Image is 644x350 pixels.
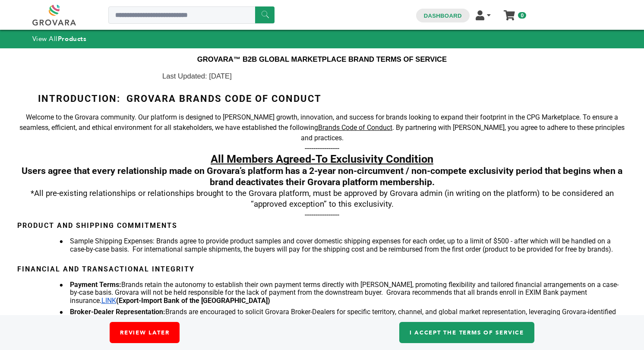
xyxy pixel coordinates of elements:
[116,296,270,305] span: (Export-Import Bank of the [GEOGRAPHIC_DATA])
[305,210,339,220] span: ----------------
[197,55,447,63] span: GROVARA™ B2B GLOBAL MARKETPLACE BRAND TERMS OF SERVICE
[70,281,121,289] span: Payment Terms:
[305,144,339,153] span: ----------------
[17,265,195,273] span: Financial and Transactional Integrity
[22,165,622,187] span: Users agree that every relationship made on Grovara’s platform has a 2-year non-circumvent / non-...
[318,123,392,132] span: Brands Code of Conduct
[31,189,614,209] span: *All pre-existing relationships or relationships brought to the Grovara platform, must be approve...
[101,296,116,305] a: LINK
[110,322,180,343] a: Review Later
[58,35,86,43] strong: Products
[162,72,232,80] span: Last Updated: [DATE]
[211,153,433,165] span: All Members Agreed-To Exclusivity Condition
[108,6,275,24] input: Search a product or brand...
[70,308,618,332] span: Brands are encouraged to solicit Grovara Broker-Dealers for specific territory, channel, and glob...
[70,281,619,305] span: Brands retain the autonomy to establish their own payment terms directly with [PERSON_NAME], prom...
[518,12,526,19] span: 0
[38,93,322,104] span: Introduction: Grovara Brands Code of Conduct
[301,123,625,142] span: . By partnering with [PERSON_NAME], you agree to adhere to these principles and practices.
[17,221,177,230] span: Product and Shipping Commitments
[70,308,165,316] span: Broker-Dealer Representation:
[424,13,462,19] a: Dashboard
[70,237,613,253] span: Sample Shipping Expenses: Brands agree to provide product samples and cover domestic shipping exp...
[32,35,87,43] a: View AllProducts
[505,8,515,17] a: My Cart
[399,322,534,343] a: I accept the Terms of Service
[19,113,618,132] span: Welcome to the Grovara community. Our platform is designed to [PERSON_NAME] growth, innovation, a...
